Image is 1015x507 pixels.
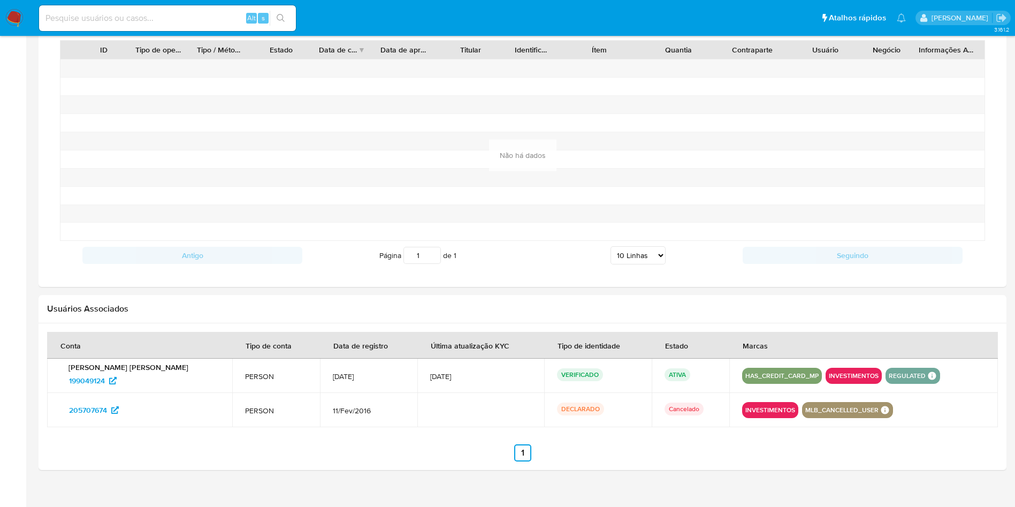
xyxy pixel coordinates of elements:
[994,25,1010,34] span: 3.161.2
[270,11,292,26] button: search-icon
[932,13,992,23] p: magno.ferreira@mercadopago.com.br
[996,12,1007,24] a: Sair
[247,13,256,23] span: Alt
[262,13,265,23] span: s
[47,304,998,314] h2: Usuários Associados
[897,13,906,22] a: Notificações
[39,11,296,25] input: Pesquise usuários ou casos...
[829,12,886,24] span: Atalhos rápidos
